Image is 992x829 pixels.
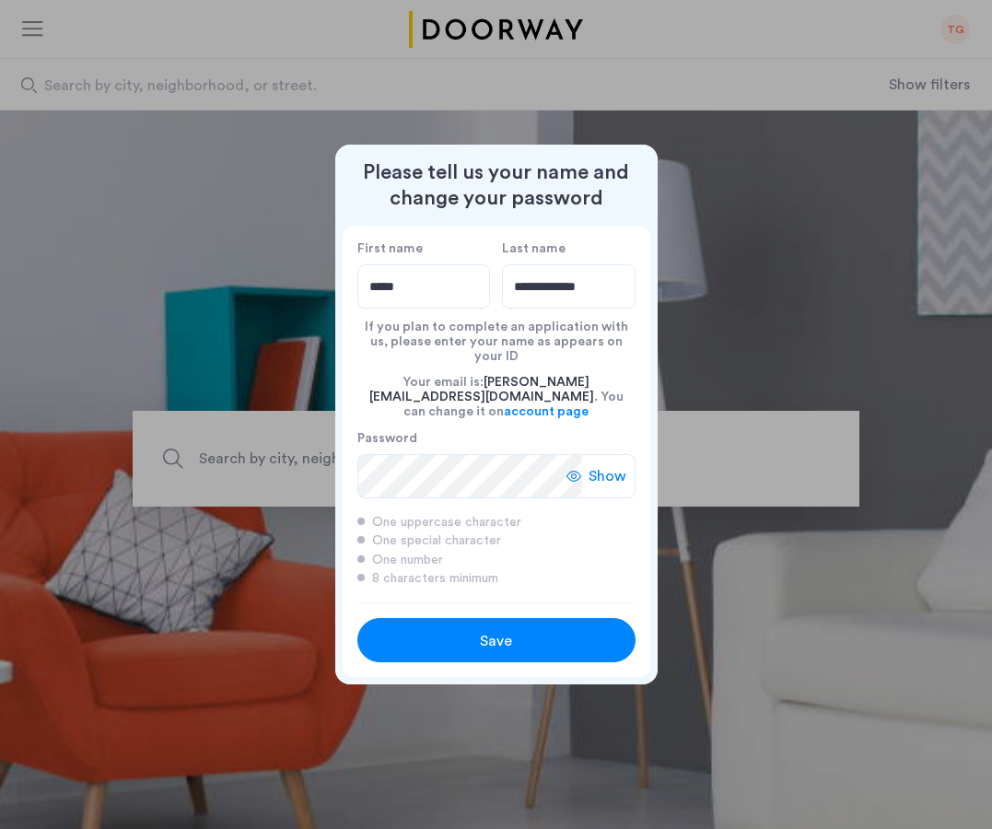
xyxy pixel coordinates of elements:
div: One uppercase character [357,513,636,531]
label: Password [357,430,582,447]
a: account page [504,404,589,419]
div: One number [357,551,636,569]
label: Last name [502,240,636,257]
span: Show [589,465,626,487]
span: [PERSON_NAME][EMAIL_ADDRESS][DOMAIN_NAME] [369,376,594,403]
h2: Please tell us your name and change your password [343,159,650,211]
div: 8 characters minimum [357,569,636,588]
span: Save [480,630,512,652]
div: One special character [357,531,636,550]
div: Your email is: . You can change it on [357,364,636,430]
button: button [357,618,636,662]
div: If you plan to complete an application with us, please enter your name as appears on your ID [357,309,636,364]
label: First name [357,240,491,257]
